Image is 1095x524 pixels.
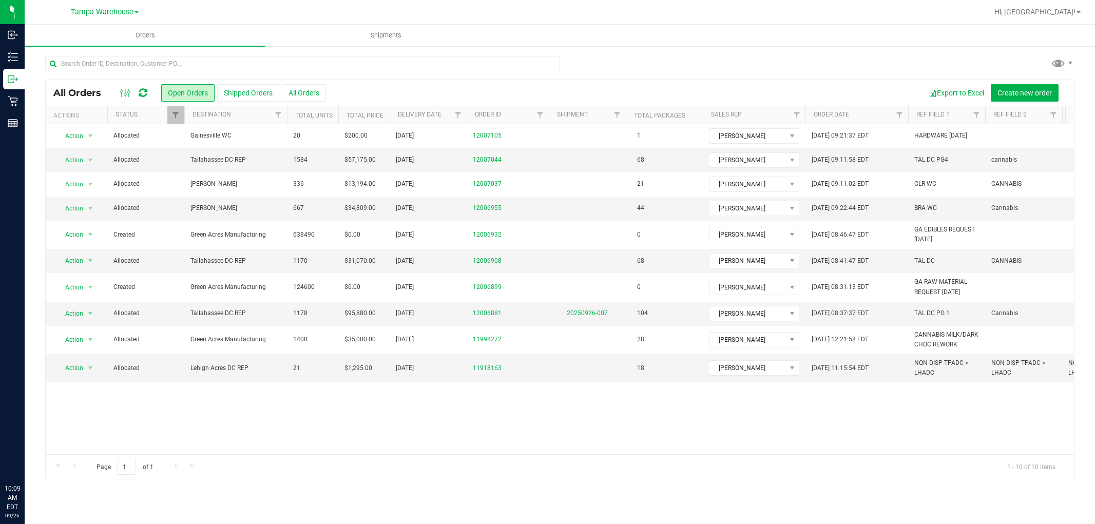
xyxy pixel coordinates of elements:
a: Filter [532,106,549,124]
span: TAL DC PG4 [914,155,948,165]
a: Order ID [475,111,501,118]
span: Cannabis [991,308,1018,318]
span: select [84,333,97,347]
a: Shipment [557,111,588,118]
a: Filter [609,106,626,124]
span: Created [113,282,178,292]
span: 68 [632,254,649,268]
span: Page of 1 [88,459,162,475]
span: HARDWARE [DATE] [914,131,967,141]
a: Orders [25,25,265,46]
span: 68 [632,152,649,167]
span: $0.00 [344,282,360,292]
span: [PERSON_NAME] [709,227,786,242]
span: Allocated [113,363,178,373]
button: All Orders [282,84,326,102]
span: Allocated [113,179,178,189]
span: CANNABIS MILK/DARK CHOC REWORK [914,330,979,350]
a: Sales Rep [711,111,742,118]
span: select [84,227,97,242]
span: [PERSON_NAME] [709,153,786,167]
p: 09/26 [5,512,20,519]
span: [DATE] [396,179,414,189]
a: 12006908 [473,256,502,266]
span: Tallahassee DC REP [190,308,281,318]
span: select [84,361,97,375]
a: Ref Field 2 [993,111,1027,118]
span: 0 [632,280,646,295]
span: [PERSON_NAME] [709,129,786,143]
a: 12006955 [473,203,502,213]
span: [DATE] 08:41:47 EDT [812,256,869,266]
span: select [84,177,97,191]
span: 1 - 10 of 10 items [999,459,1064,474]
span: CLR WC [914,179,936,189]
span: Gainesville WC [190,131,281,141]
span: Tallahassee DC REP [190,256,281,266]
span: 104 [632,306,653,321]
span: Action [56,306,84,321]
span: $1,295.00 [344,363,372,373]
span: Action [56,153,84,167]
span: select [84,254,97,268]
span: [PERSON_NAME] [190,203,281,213]
p: 10:09 AM EDT [5,484,20,512]
button: Export to Excel [922,84,991,102]
span: 124600 [293,282,315,292]
span: 1170 [293,256,308,266]
input: Search Order ID, Destination, Customer PO... [45,56,560,71]
span: Action [56,227,84,242]
span: [DATE] 09:11:02 EDT [812,179,869,189]
button: Open Orders [161,84,215,102]
iframe: Resource center [10,442,41,473]
span: 18 [632,361,649,376]
a: 12007044 [473,155,502,165]
a: Ref Field 1 [916,111,950,118]
inline-svg: Outbound [8,74,18,84]
span: $35,000.00 [344,335,376,344]
span: All Orders [53,87,111,99]
span: [PERSON_NAME] [709,280,786,295]
span: 21 [293,363,300,373]
span: [DATE] 09:21:37 EDT [812,131,869,141]
span: Green Acres Manufacturing [190,230,281,240]
span: $0.00 [344,230,360,240]
span: [DATE] 08:46:47 EDT [812,230,869,240]
span: [DATE] [396,155,414,165]
a: Delivery Date [398,111,441,118]
a: 12006899 [473,282,502,292]
span: Green Acres Manufacturing [190,335,281,344]
span: select [84,306,97,321]
span: 1 [632,128,646,143]
span: select [84,153,97,167]
span: Action [56,201,84,216]
span: [PERSON_NAME] [709,201,786,216]
span: TAL DC PG 1 [914,308,950,318]
span: [DATE] 08:31:13 EDT [812,282,869,292]
a: Filter [968,106,985,124]
div: Actions [53,112,103,119]
span: Orders [122,31,169,40]
span: Allocated [113,256,178,266]
span: [DATE] 09:22:44 EDT [812,203,869,213]
span: Shipments [357,31,415,40]
span: [PERSON_NAME] [190,179,281,189]
a: Filter [789,106,805,124]
span: NON DISP TPADC > LHADC [914,358,979,378]
span: select [84,280,97,295]
span: Action [56,333,84,347]
span: [PERSON_NAME] [709,361,786,375]
span: Tallahassee DC REP [190,155,281,165]
span: 1178 [293,308,308,318]
span: GA RAW MATERIAL REQUEST [DATE] [914,277,979,297]
span: [DATE] 08:37:37 EDT [812,308,869,318]
input: 1 [118,459,136,475]
span: Action [56,361,84,375]
button: Shipped Orders [217,84,279,102]
span: $13,194.00 [344,179,376,189]
span: Green Acres Manufacturing [190,282,281,292]
span: [DATE] [396,363,414,373]
span: [PERSON_NAME] [709,177,786,191]
inline-svg: Inbound [8,30,18,40]
span: [DATE] [396,230,414,240]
